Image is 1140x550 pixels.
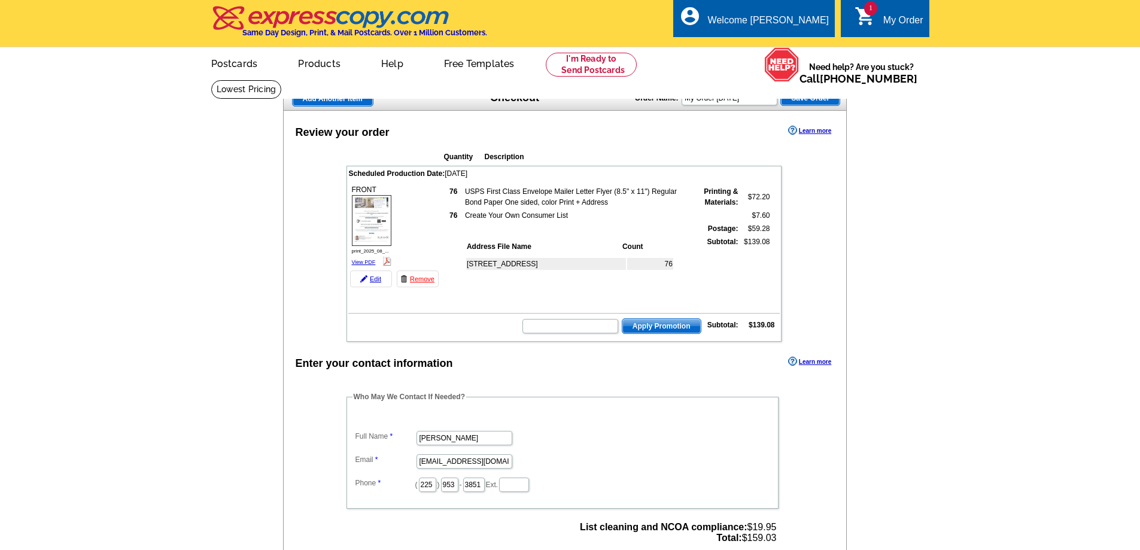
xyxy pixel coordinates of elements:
[192,48,277,77] a: Postcards
[348,168,780,180] td: [DATE]
[749,321,774,329] strong: $139.08
[740,186,771,208] td: $72.20
[707,238,738,246] strong: Subtotal:
[400,275,408,282] img: trashcan-icon.gif
[352,248,389,254] span: print_2025_08_...
[352,391,466,402] legend: Who May We Contact If Needed?
[855,5,876,27] i: shopping_cart
[397,271,439,287] a: Remove
[464,209,690,221] td: Create Your Own Consumer List
[425,48,534,77] a: Free Templates
[360,275,367,282] img: pencil-icon.gif
[296,124,390,141] div: Review your order
[352,475,773,493] dd: ( ) - Ext.
[279,48,360,77] a: Products
[704,187,738,206] strong: Printing & Materials:
[349,169,445,178] span: Scheduled Production Date:
[788,126,831,135] a: Learn more
[355,431,415,442] label: Full Name
[740,236,771,298] td: $139.08
[799,61,923,85] span: Need help? Are you stuck?
[679,5,701,27] i: account_circle
[350,183,393,269] div: FRONT
[864,1,877,16] span: 1
[764,47,799,82] img: help
[362,48,422,77] a: Help
[788,357,831,366] a: Learn more
[820,72,917,85] a: [PHONE_NUMBER]
[355,478,415,488] label: Phone
[382,257,391,266] img: pdf_logo.png
[716,533,741,543] strong: Total:
[296,355,453,372] div: Enter your contact information
[211,14,487,37] a: Same Day Design, Print, & Mail Postcards. Over 1 Million Customers.
[580,522,776,543] span: $19.95 $159.03
[355,454,415,465] label: Email
[484,151,703,163] th: Description
[350,271,392,287] a: Edit
[292,91,373,107] a: Add Another Item
[466,241,621,253] th: Address File Name
[799,72,917,85] span: Call
[466,258,626,270] td: [STREET_ADDRESS]
[708,224,738,233] strong: Postage:
[627,258,673,270] td: 76
[883,15,923,32] div: My Order
[707,321,738,329] strong: Subtotal:
[622,319,701,333] span: Apply Promotion
[855,13,923,28] a: 1 shopping_cart My Order
[622,318,701,334] button: Apply Promotion
[708,15,829,32] div: Welcome [PERSON_NAME]
[740,209,771,221] td: $7.60
[293,92,373,106] span: Add Another Item
[242,28,487,37] h4: Same Day Design, Print, & Mail Postcards. Over 1 Million Customers.
[352,195,391,246] img: small-thumb.jpg
[622,241,673,253] th: Count
[449,211,457,220] strong: 76
[740,223,771,235] td: $59.28
[449,187,457,196] strong: 76
[443,151,483,163] th: Quantity
[352,259,376,265] a: View PDF
[580,522,747,532] strong: List cleaning and NCOA compliance:
[464,186,690,208] td: USPS First Class Envelope Mailer Letter Flyer (8.5" x 11") Regular Bond Paper One sided, color Pr...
